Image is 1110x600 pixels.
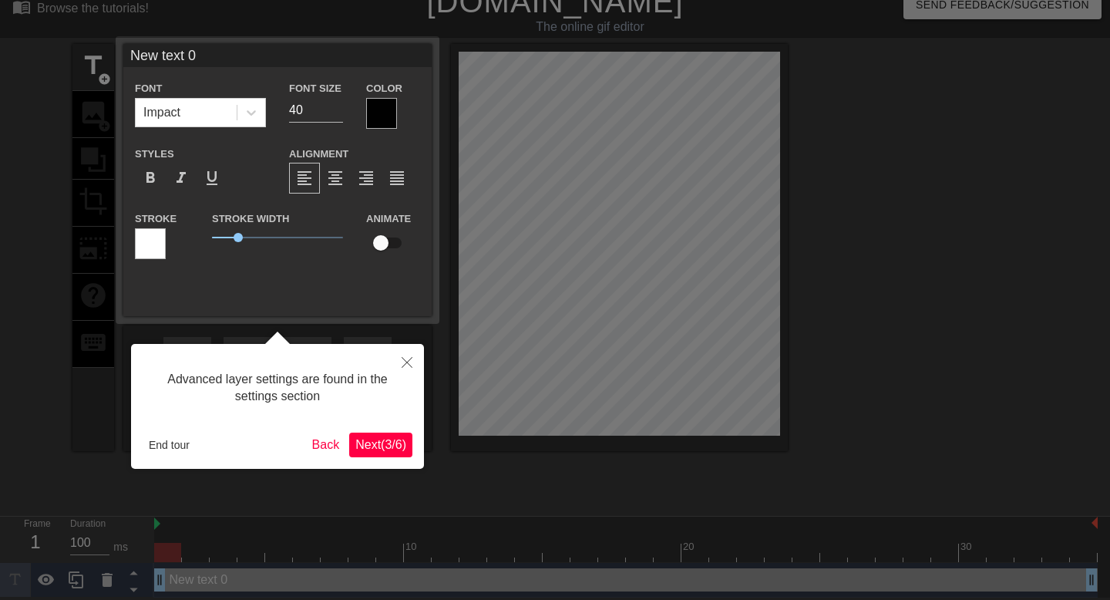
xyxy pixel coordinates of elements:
[143,356,412,421] div: Advanced layer settings are found in the settings section
[390,344,424,379] button: Close
[355,438,406,451] span: Next ( 3 / 6 )
[143,433,196,457] button: End tour
[306,433,346,457] button: Back
[349,433,412,457] button: Next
